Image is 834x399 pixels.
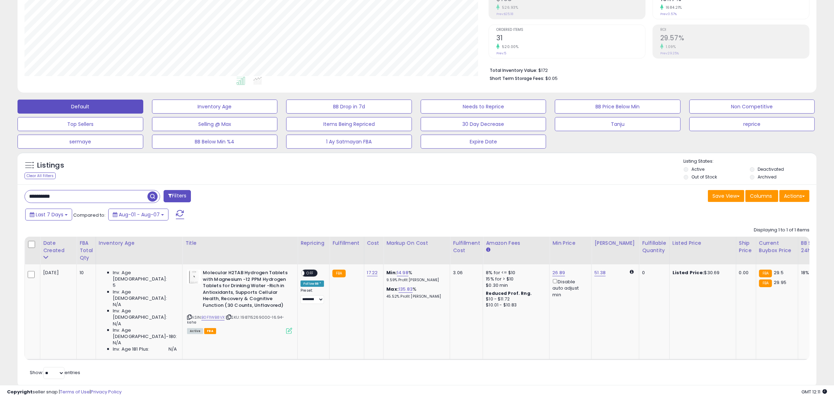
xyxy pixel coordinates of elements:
[113,289,177,302] span: Inv. Age [DEMOGRAPHIC_DATA]:
[545,75,558,82] span: $0.05
[108,209,168,221] button: Aug-01 - Aug-07
[367,239,381,247] div: Cost
[754,227,809,234] div: Displaying 1 to 1 of 1 items
[689,100,815,114] button: Non Competitive
[490,75,544,81] b: Short Term Storage Fees:
[152,135,278,149] button: BB Below Min %4
[301,280,324,287] div: Follow BB *
[421,117,546,131] button: 30 Day Decrease
[758,174,777,180] label: Archived
[552,239,588,247] div: Min Price
[201,315,225,320] a: B0F11WB8VX
[113,321,121,327] span: N/A
[286,135,412,149] button: 1 Ay Satmayan FBA
[739,239,753,254] div: Ship Price
[486,270,544,276] div: 8% for <= $10
[663,44,676,49] small: 1.09%
[496,12,513,16] small: Prev: $25.18
[113,282,116,289] span: 5
[750,192,772,199] span: Columns
[555,100,681,114] button: BB Price Below Min
[486,296,544,302] div: $10 - $11.72
[490,66,804,74] li: $172
[453,239,480,254] div: Fulfillment Cost
[486,290,532,296] b: Reduced Prof. Rng.
[660,28,809,32] span: ROI
[7,389,122,395] div: seller snap | |
[113,270,177,282] span: Inv. Age [DEMOGRAPHIC_DATA]:
[759,270,772,277] small: FBA
[660,12,677,16] small: Prev: 0.57%
[386,239,447,247] div: Markup on Cost
[486,302,544,308] div: $10.01 - $10.83
[660,34,809,43] h2: 29.57%
[187,270,201,284] img: 31Qc3hmy7VL._SL40_.jpg
[453,270,477,276] div: 3.06
[499,44,519,49] small: 520.00%
[36,211,63,218] span: Last 7 Days
[152,100,278,114] button: Inventory Age
[80,270,90,276] div: 10
[660,51,679,55] small: Prev: 29.25%
[774,269,784,276] span: 29.5
[18,117,143,131] button: Top Sellers
[91,388,122,395] a: Privacy Policy
[43,239,74,254] div: Date Created
[73,212,105,218] span: Compared to:
[759,239,795,254] div: Current Buybox Price
[499,5,518,10] small: 526.93%
[113,340,121,346] span: N/A
[25,173,56,179] div: Clear All Filters
[801,388,827,395] span: 2025-08-15 12:11 GMT
[496,51,506,55] small: Prev: 5
[203,270,288,310] b: Molecular H2TAB Hydrogen Tablets with Magnesium -12 PPM Hydrogen Tablets for Drinking Water -Rich...
[552,269,565,276] a: 26.89
[386,278,444,283] p: 9.59% Profit [PERSON_NAME]
[708,190,744,202] button: Save View
[486,276,544,282] div: 15% for > $10
[496,28,645,32] span: Ordered Items
[168,346,177,352] span: N/A
[164,190,191,202] button: Filters
[60,388,90,395] a: Terms of Use
[399,286,413,293] a: 135.83
[187,315,284,325] span: | SKU: 198715269000-16.94-kehe
[152,117,278,131] button: Selling @ Max
[496,34,645,43] h2: 31
[594,239,636,247] div: [PERSON_NAME]
[774,279,786,286] span: 29.95
[673,270,731,276] div: $30.69
[204,328,216,334] span: FBA
[779,190,809,202] button: Actions
[7,388,33,395] strong: Copyright
[801,239,827,254] div: BB Share 24h.
[689,117,815,131] button: reprice
[486,282,544,289] div: $0.30 min
[486,239,546,247] div: Amazon Fees
[113,346,150,352] span: Inv. Age 181 Plus:
[397,269,408,276] a: 14.98
[25,209,72,221] button: Last 7 Days
[386,286,444,299] div: %
[490,67,537,73] b: Total Inventory Value:
[384,237,450,264] th: The percentage added to the cost of goods (COGS) that forms the calculator for Min & Max prices.
[642,270,664,276] div: 0
[37,161,64,170] h5: Listings
[594,269,606,276] a: 51.38
[185,239,295,247] div: Title
[80,239,93,262] div: FBA Total Qty
[187,328,203,334] span: All listings currently available for purchase on Amazon
[421,100,546,114] button: Needs to Reprice
[187,270,292,333] div: ASIN:
[386,270,444,283] div: %
[673,269,704,276] b: Listed Price:
[691,166,704,172] label: Active
[739,270,751,276] div: 0.00
[673,239,733,247] div: Listed Price
[386,286,399,292] b: Max:
[30,369,80,376] span: Show: entries
[119,211,160,218] span: Aug-01 - Aug-07
[386,269,397,276] b: Min:
[486,247,490,253] small: Amazon Fees.
[301,288,324,304] div: Preset:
